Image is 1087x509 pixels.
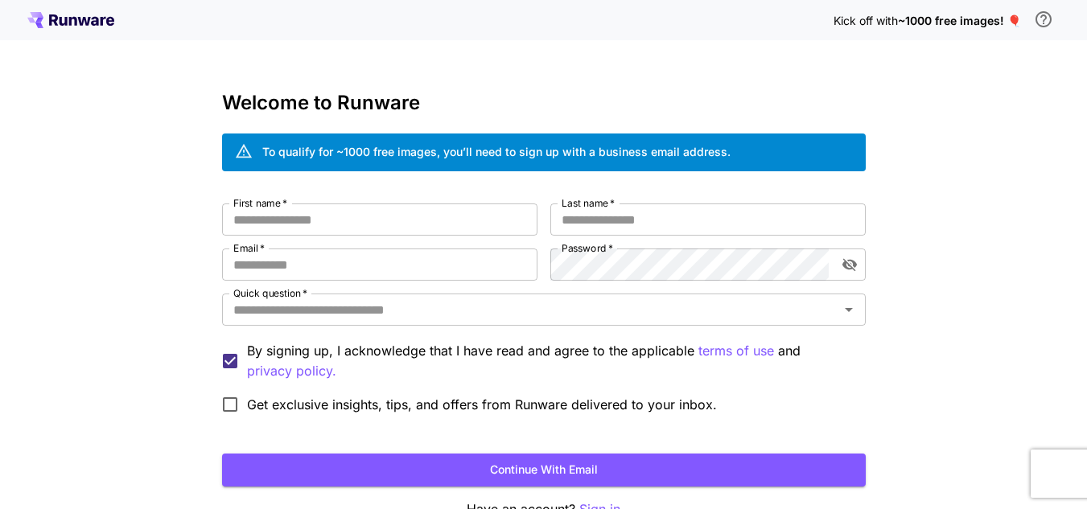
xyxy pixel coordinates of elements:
label: Last name [562,196,615,210]
p: terms of use [698,341,774,361]
button: By signing up, I acknowledge that I have read and agree to the applicable terms of use and [247,361,336,381]
span: Get exclusive insights, tips, and offers from Runware delivered to your inbox. [247,395,717,414]
button: In order to qualify for free credit, you need to sign up with a business email address and click ... [1027,3,1060,35]
label: Email [233,241,265,255]
span: Kick off with [834,14,898,27]
label: Password [562,241,613,255]
div: To qualify for ~1000 free images, you’ll need to sign up with a business email address. [262,143,731,160]
h3: Welcome to Runware [222,92,866,114]
label: Quick question [233,286,307,300]
label: First name [233,196,287,210]
button: Open [838,298,860,321]
p: privacy policy. [247,361,336,381]
button: Continue with email [222,454,866,486]
span: ~1000 free images! 🎈 [898,14,1021,27]
p: By signing up, I acknowledge that I have read and agree to the applicable and [247,341,853,381]
button: toggle password visibility [835,250,864,279]
button: By signing up, I acknowledge that I have read and agree to the applicable and privacy policy. [698,341,774,361]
